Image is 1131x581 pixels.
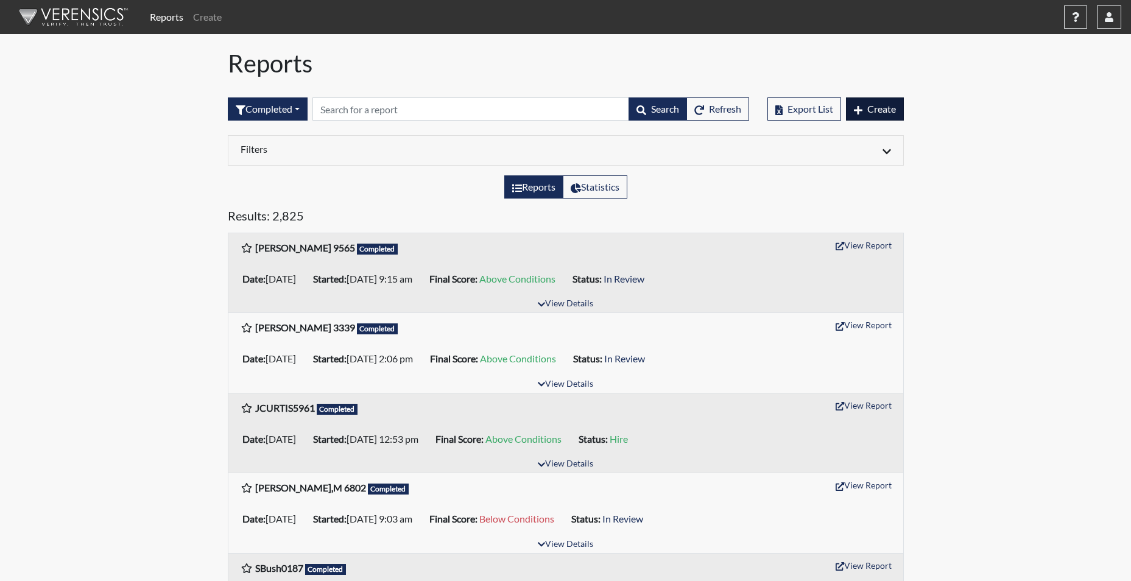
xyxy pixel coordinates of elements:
button: View Details [532,296,599,312]
li: [DATE] [238,269,308,289]
b: [PERSON_NAME] 9565 [255,242,355,253]
span: Create [867,103,896,114]
h5: Results: 2,825 [228,208,904,228]
span: In Review [602,513,643,524]
span: Above Conditions [485,433,562,445]
button: View Report [830,556,897,575]
b: Started: [313,353,347,364]
button: View Details [532,376,599,393]
button: View Report [830,476,897,495]
button: Refresh [686,97,749,121]
b: JCURTIS5961 [255,402,315,414]
b: [PERSON_NAME],M 6802 [255,482,366,493]
span: Completed [357,323,398,334]
b: Started: [313,433,347,445]
b: Final Score: [429,513,477,524]
span: Refresh [709,103,741,114]
b: SBush0187 [255,562,303,574]
span: Below Conditions [479,513,554,524]
b: Date: [242,433,266,445]
b: Final Score: [435,433,484,445]
span: Completed [305,564,347,575]
button: View Report [830,315,897,334]
button: View Report [830,396,897,415]
b: Status: [573,353,602,364]
li: [DATE] [238,349,308,368]
button: Export List [767,97,841,121]
li: [DATE] 2:06 pm [308,349,425,368]
b: Final Score: [429,273,477,284]
button: Create [846,97,904,121]
button: Search [629,97,687,121]
b: Date: [242,273,266,284]
b: Started: [313,273,347,284]
b: Date: [242,353,266,364]
label: View the list of reports [504,175,563,199]
span: Completed [368,484,409,495]
div: Filter by interview status [228,97,308,121]
li: [DATE] [238,509,308,529]
span: Hire [610,433,628,445]
b: [PERSON_NAME] 3339 [255,322,355,333]
button: View Details [532,456,599,473]
span: Completed [357,244,398,255]
b: Status: [579,433,608,445]
button: View Details [532,537,599,553]
li: [DATE] 9:03 am [308,509,425,529]
span: In Review [604,353,645,364]
a: Reports [145,5,188,29]
span: Export List [787,103,833,114]
input: Search by Registration ID, Interview Number, or Investigation Name. [312,97,629,121]
span: Search [651,103,679,114]
label: View statistics about completed interviews [563,175,627,199]
li: [DATE] 9:15 am [308,269,425,289]
li: [DATE] 12:53 pm [308,429,431,449]
div: Click to expand/collapse filters [231,143,900,158]
b: Started: [313,513,347,524]
h1: Reports [228,49,904,78]
h6: Filters [241,143,557,155]
a: Create [188,5,227,29]
b: Date: [242,513,266,524]
span: In Review [604,273,644,284]
span: Above Conditions [480,353,556,364]
button: Completed [228,97,308,121]
b: Status: [571,513,601,524]
span: Above Conditions [479,273,555,284]
b: Final Score: [430,353,478,364]
li: [DATE] [238,429,308,449]
span: Completed [317,404,358,415]
button: View Report [830,236,897,255]
b: Status: [573,273,602,284]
